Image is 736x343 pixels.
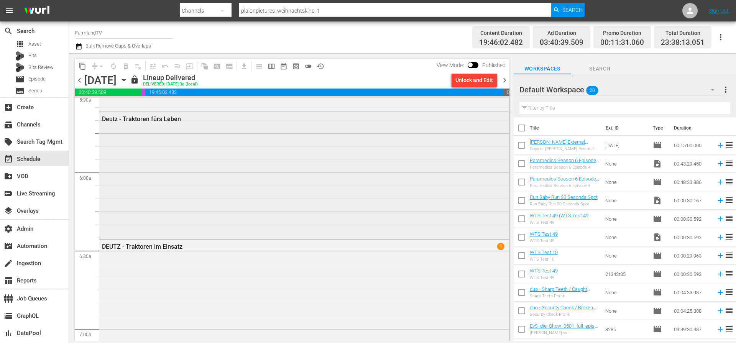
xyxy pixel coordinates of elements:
[671,246,713,265] td: 00:00:29.963
[530,183,599,188] div: Paramedics Season 6 Episode 4
[28,75,46,83] span: Episode
[75,75,84,85] span: chevron_left
[653,269,662,279] span: Episode
[223,60,235,72] span: Create Series Block
[235,59,250,74] span: Download as CSV
[671,283,713,302] td: 00:04:33.987
[15,63,25,72] div: Bits Review
[4,294,13,303] span: Job Queues
[159,60,171,72] span: Revert to Primary Episode
[724,269,734,278] span: reorder
[530,286,590,298] a: duo - Sharp Teeth / Caught Cheating
[28,52,37,59] span: Bits
[724,306,734,315] span: reorder
[290,60,302,72] span: View Backup
[211,60,223,72] span: Create Search Block
[4,154,13,164] span: Schedule
[602,246,650,265] td: None
[602,265,650,283] td: 21343r35
[600,28,644,38] div: Promo Duration
[89,60,107,72] span: Remove Gaps & Overlaps
[15,51,25,61] div: Bits
[250,59,265,74] span: Day Calendar View
[530,294,599,299] div: Sharp Teeth Prank
[586,82,598,98] span: 20
[314,60,327,72] span: View History
[648,117,669,139] th: Type
[716,159,724,168] svg: Add to Schedule
[716,288,724,297] svg: Add to Schedule
[530,231,558,237] a: WTS Test 49
[143,82,198,87] div: DELIVERED: [DATE] 3a (local)
[280,62,287,70] span: date_range_outlined
[562,3,583,17] span: Search
[4,328,13,338] span: DataPool
[601,117,648,139] th: Ext. ID
[653,196,662,205] span: Video
[724,140,734,149] span: reorder
[4,259,13,268] span: Ingestion
[530,268,558,274] a: WTS Test 49
[15,75,25,84] span: Episode
[671,302,713,320] td: 00:04:25.308
[76,60,89,72] span: Copy Lineup
[716,251,724,260] svg: Add to Schedule
[28,40,41,48] span: Asset
[278,60,290,72] span: Month Calendar View
[4,224,13,233] span: Admin
[671,154,713,173] td: 00:43:29.450
[669,117,715,139] th: Duration
[503,89,509,96] span: 00:21:46.949
[514,64,571,74] span: Workspaces
[5,6,14,15] span: menu
[468,62,473,67] span: Toggle to switch from Published to Draft view.
[141,89,145,96] span: 00:11:31.060
[519,79,722,100] div: Default Workspace
[724,214,734,223] span: reorder
[530,176,599,187] a: Paramedics Season 6 Episode 4 - Nine Now
[530,312,599,317] div: Security Check Prank
[196,59,211,74] span: Refresh All Search Blocks
[18,2,55,20] img: ans4CAIJ8jUAAAAAAAAAAAAAAAAAAAAAAAAgQb4GAAAAAAAAAAAAAAAAAAAAAAAAJMjXAAAAAAAAAAAAAAAAAAAAAAAAgAT5G...
[671,210,713,228] td: 00:00:30.592
[500,75,509,85] span: chevron_right
[724,324,734,333] span: reorder
[102,243,465,250] div: DEUTZ - Traktoren im Einsatz
[4,172,13,181] span: VOD
[530,202,598,207] div: Run Baby Run 30 Seconds Spot
[4,241,13,251] span: Automation
[540,28,583,38] div: Ad Duration
[143,74,198,82] div: Lineup Delivered
[268,62,275,70] span: calendar_view_week_outlined
[530,139,593,156] a: [PERSON_NAME] External Overlays ([PERSON_NAME] External Overlays (VARIANT))
[671,191,713,210] td: 00:00:30.167
[602,173,650,191] td: None
[530,165,599,170] div: Paramedics Season 6 Episode 4
[661,38,705,47] span: 23:38:13.051
[530,238,558,243] div: WTS Test 49
[530,257,558,262] div: WTS Test 10
[724,287,734,297] span: reorder
[716,325,724,333] svg: Add to Schedule
[716,178,724,186] svg: Add to Schedule
[716,196,724,205] svg: Add to Schedule
[4,276,13,285] span: Reports
[671,173,713,191] td: 00:48:33.886
[4,137,13,146] span: Search Tag Mgmt
[478,62,509,68] span: Published
[15,39,25,49] span: Asset
[530,249,558,255] a: WTS Test 10
[530,194,598,200] a: Run Baby Run 30 Seconds Spot
[602,191,650,210] td: None
[132,60,144,72] span: Clear Lineup
[530,146,599,151] div: Copy of [PERSON_NAME] External Overlays
[84,74,117,87] div: [DATE]
[4,26,13,36] span: Search
[600,38,644,47] span: 00:11:31.060
[4,206,13,215] span: Overlays
[304,62,312,70] span: toggle_off
[317,62,324,70] span: history_outlined
[653,233,662,242] span: Video
[102,115,465,123] div: Deutz - Traktoren fürs Leben
[530,220,599,225] div: WTS Test 49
